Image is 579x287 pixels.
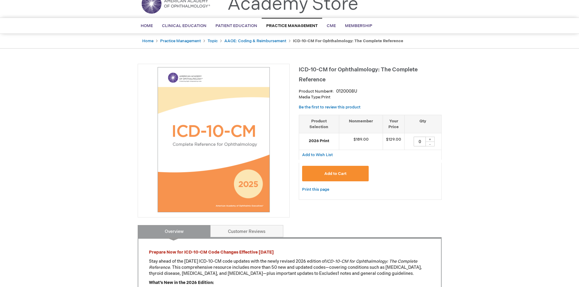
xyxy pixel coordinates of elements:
strong: 2026 Print [302,138,336,144]
a: Print this page [302,186,329,193]
strong: ICD-10-CM for Ophthalmology: The Complete Reference [293,39,403,43]
a: Be the first to review this product [299,105,360,110]
div: - [426,142,435,146]
a: Practice Management [160,39,201,43]
td: $129.00 [383,133,405,150]
strong: Product Number [299,89,334,94]
button: Add to Cart [302,166,369,181]
span: CME [327,23,336,28]
a: Customer Reviews [210,225,283,237]
span: Home [141,23,153,28]
th: Qty [405,115,441,133]
a: Home [142,39,153,43]
img: ICD-10-CM for Ophthalmology: The Complete Reference [141,67,286,212]
span: Practice Management [266,23,318,28]
strong: Prepare Now for ICD-10-CM Code Changes Effective [DATE] [149,250,274,255]
input: Qty [414,137,426,146]
span: Clinical Education [162,23,206,28]
th: Nonmember [339,115,383,133]
span: Membership [345,23,372,28]
strong: Media Type: [299,95,321,100]
th: Your Price [383,115,405,133]
p: Stay ahead of the [DATE] ICD-10-CM code updates with the newly revised 2026 edition of . This com... [149,258,430,277]
a: Add to Wish List [302,152,333,157]
td: $189.00 [339,133,383,150]
a: Overview [138,225,211,237]
a: AAOE: Coding & Reimbursement [224,39,286,43]
span: ICD-10-CM for Ophthalmology: The Complete Reference [299,67,418,83]
em: ICD-10-CM for Ophthalmology: The Complete Reference [149,259,417,270]
a: Topic [208,39,218,43]
div: 0120008U [336,88,357,94]
div: + [426,137,435,142]
th: Product Selection [299,115,339,133]
p: Print [299,94,442,100]
span: Patient Education [215,23,257,28]
span: Add to Wish List [302,152,333,157]
span: Add to Cart [324,171,346,176]
strong: What’s New in the 2026 Edition: [149,280,214,285]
